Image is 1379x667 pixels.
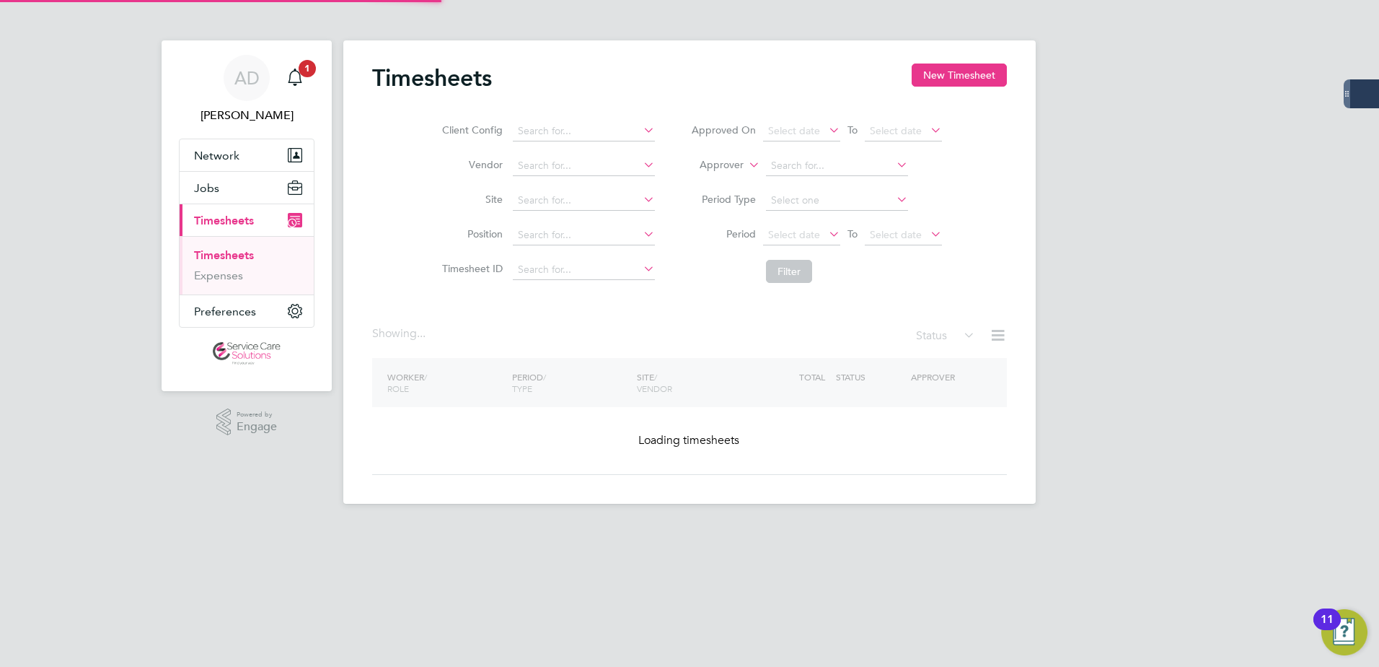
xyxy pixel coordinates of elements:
a: Timesheets [194,248,254,262]
button: Open Resource Center, 11 new notifications [1321,609,1367,655]
label: Approver [679,158,744,173]
span: Powered by [237,409,277,421]
span: Select date [870,124,922,137]
input: Search for... [513,156,655,176]
span: Select date [768,124,820,137]
span: To [843,121,862,139]
input: Select one [766,191,908,211]
span: Amy Dhawan [179,107,314,124]
label: Period Type [691,193,756,206]
span: Select date [870,228,922,241]
nav: Main navigation [162,40,332,391]
label: Vendor [438,158,503,171]
span: Select date [768,228,820,241]
img: servicecare-logo-retina.png [213,342,281,365]
span: ... [417,326,426,341]
input: Search for... [513,191,655,211]
span: Network [194,149,239,162]
button: Jobs [180,172,314,204]
label: Position [438,227,503,240]
span: Preferences [194,305,256,318]
a: AD[PERSON_NAME] [179,55,314,124]
span: AD [234,69,260,87]
div: 11 [1321,619,1334,638]
div: Status [916,326,978,346]
a: Go to home page [179,342,314,365]
a: Expenses [194,269,243,282]
label: Site [438,193,503,206]
button: Preferences [180,295,314,327]
span: Jobs [194,181,219,195]
button: Filter [766,260,812,283]
span: 1 [299,60,316,77]
div: Showing [372,326,428,341]
label: Client Config [438,123,503,136]
button: New Timesheet [912,64,1007,87]
a: Powered byEngage [216,409,278,436]
button: Timesheets [180,204,314,236]
div: Timesheets [180,236,314,295]
input: Search for... [513,225,655,245]
span: To [843,224,862,243]
a: 1 [281,55,309,101]
h2: Timesheets [372,64,492,92]
label: Approved On [691,123,756,136]
label: Timesheet ID [438,262,503,275]
span: Engage [237,421,277,433]
button: Network [180,139,314,171]
span: Timesheets [194,214,254,227]
label: Period [691,227,756,240]
input: Search for... [766,156,908,176]
input: Search for... [513,260,655,280]
input: Search for... [513,121,655,141]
